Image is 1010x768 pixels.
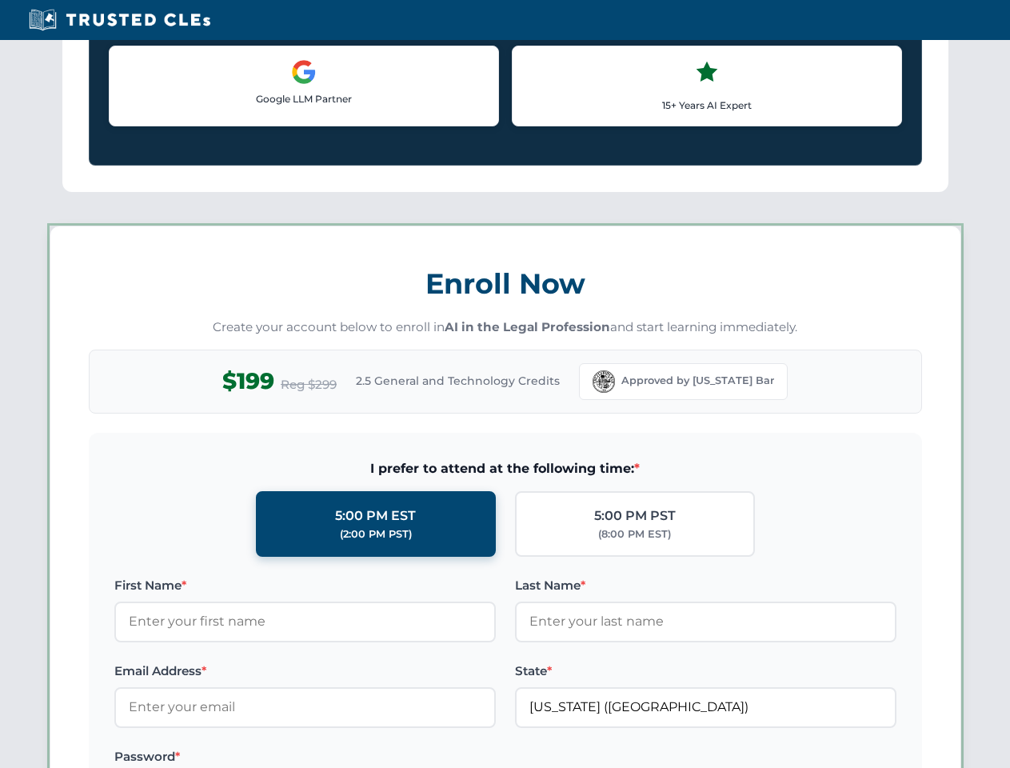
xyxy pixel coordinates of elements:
label: First Name [114,576,496,595]
input: Enter your last name [515,602,896,642]
img: Trusted CLEs [24,8,215,32]
div: 5:00 PM PST [594,506,676,526]
span: I prefer to attend at the following time: [114,458,896,479]
input: Enter your email [114,687,496,727]
label: Last Name [515,576,896,595]
h3: Enroll Now [89,258,922,309]
span: Reg $299 [281,375,337,394]
label: Password [114,747,496,766]
label: State [515,662,896,681]
p: Create your account below to enroll in and start learning immediately. [89,318,922,337]
span: Approved by [US_STATE] Bar [621,373,774,389]
p: Google LLM Partner [122,91,485,106]
img: Google [291,59,317,85]
input: Enter your first name [114,602,496,642]
div: (8:00 PM EST) [598,526,671,542]
img: Florida Bar [593,370,615,393]
label: Email Address [114,662,496,681]
span: 2.5 General and Technology Credits [356,372,560,390]
span: $199 [222,363,274,399]
strong: AI in the Legal Profession [445,319,610,334]
p: 15+ Years AI Expert [525,98,888,113]
input: Florida (FL) [515,687,896,727]
div: 5:00 PM EST [335,506,416,526]
div: (2:00 PM PST) [340,526,412,542]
